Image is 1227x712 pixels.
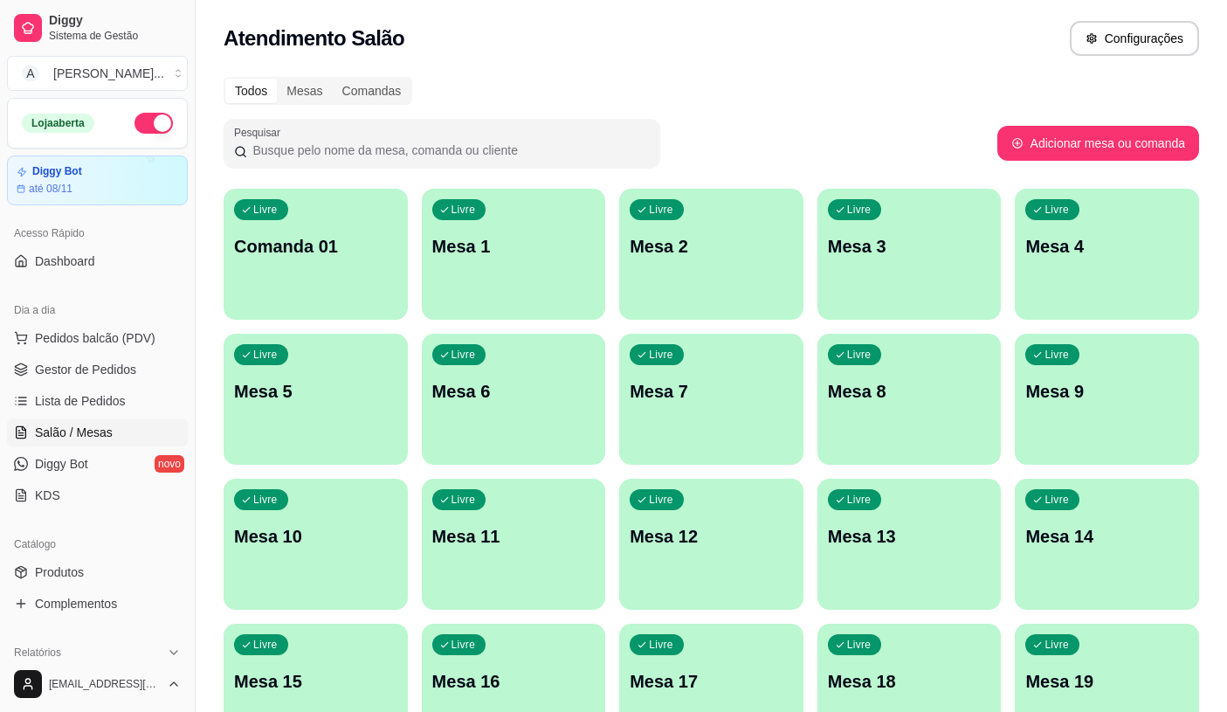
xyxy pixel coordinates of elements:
p: Mesa 9 [1025,379,1189,404]
button: LivreMesa 10 [224,479,408,610]
p: Mesa 17 [630,669,793,694]
p: Mesa 4 [1025,234,1189,259]
p: Livre [1044,638,1069,652]
button: LivreMesa 3 [817,189,1002,320]
span: Dashboard [35,252,95,270]
p: Mesa 19 [1025,669,1189,694]
div: Dia a dia [7,296,188,324]
p: Livre [452,348,476,362]
p: Mesa 6 [432,379,596,404]
span: Pedidos balcão (PDV) [35,329,155,347]
p: Mesa 16 [432,669,596,694]
a: Produtos [7,558,188,586]
p: Mesa 8 [828,379,991,404]
button: Configurações [1070,21,1199,56]
p: Mesa 10 [234,524,397,549]
span: Sistema de Gestão [49,29,181,43]
p: Mesa 11 [432,524,596,549]
p: Livre [253,638,278,652]
button: Pedidos balcão (PDV) [7,324,188,352]
span: KDS [35,487,60,504]
p: Livre [649,493,673,507]
p: Mesa 5 [234,379,397,404]
button: LivreMesa 14 [1015,479,1199,610]
button: LivreMesa 2 [619,189,803,320]
a: Complementos [7,590,188,618]
p: Livre [847,203,872,217]
button: [EMAIL_ADDRESS][DOMAIN_NAME] [7,663,188,705]
button: LivreMesa 8 [817,334,1002,465]
button: LivreMesa 13 [817,479,1002,610]
p: Livre [1044,348,1069,362]
button: Adicionar mesa ou comanda [997,126,1199,161]
p: Mesa 3 [828,234,991,259]
button: LivreMesa 11 [422,479,606,610]
div: Mesas [277,79,332,103]
a: Lista de Pedidos [7,387,188,415]
button: LivreMesa 9 [1015,334,1199,465]
span: Complementos [35,595,117,612]
button: LivreComanda 01 [224,189,408,320]
p: Livre [1044,493,1069,507]
div: [PERSON_NAME] ... [53,65,164,82]
h2: Atendimento Salão [224,24,404,52]
article: até 08/11 [29,182,72,196]
span: Diggy [49,13,181,29]
p: Livre [253,348,278,362]
span: Diggy Bot [35,455,88,473]
p: Livre [847,638,872,652]
span: A [22,65,39,82]
p: Livre [649,638,673,652]
p: Mesa 13 [828,524,991,549]
p: Mesa 15 [234,669,397,694]
p: Livre [452,638,476,652]
button: Select a team [7,56,188,91]
p: Livre [452,493,476,507]
p: Livre [452,203,476,217]
a: KDS [7,481,188,509]
p: Comanda 01 [234,234,397,259]
p: Livre [253,203,278,217]
button: LivreMesa 7 [619,334,803,465]
div: Comandas [333,79,411,103]
label: Pesquisar [234,125,286,140]
p: Mesa 1 [432,234,596,259]
div: Loja aberta [22,114,94,133]
p: Livre [847,493,872,507]
span: Salão / Mesas [35,424,113,441]
article: Diggy Bot [32,165,82,178]
button: Alterar Status [134,113,173,134]
p: Livre [649,203,673,217]
p: Livre [847,348,872,362]
button: LivreMesa 12 [619,479,803,610]
button: LivreMesa 1 [422,189,606,320]
button: LivreMesa 6 [422,334,606,465]
span: Relatórios [14,646,61,660]
p: Livre [253,493,278,507]
a: Diggy Botnovo [7,450,188,478]
div: Acesso Rápido [7,219,188,247]
a: Diggy Botaté 08/11 [7,156,188,205]
span: Produtos [35,563,84,581]
input: Pesquisar [247,142,650,159]
div: Todos [225,79,277,103]
p: Livre [1044,203,1069,217]
p: Mesa 7 [630,379,793,404]
div: Catálogo [7,530,188,558]
p: Mesa 18 [828,669,991,694]
a: DiggySistema de Gestão [7,7,188,49]
span: Gestor de Pedidos [35,361,136,378]
p: Livre [649,348,673,362]
span: [EMAIL_ADDRESS][DOMAIN_NAME] [49,677,160,691]
a: Dashboard [7,247,188,275]
button: LivreMesa 5 [224,334,408,465]
button: LivreMesa 4 [1015,189,1199,320]
p: Mesa 14 [1025,524,1189,549]
p: Mesa 2 [630,234,793,259]
p: Mesa 12 [630,524,793,549]
a: Gestor de Pedidos [7,356,188,384]
a: Salão / Mesas [7,418,188,446]
span: Lista de Pedidos [35,392,126,410]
